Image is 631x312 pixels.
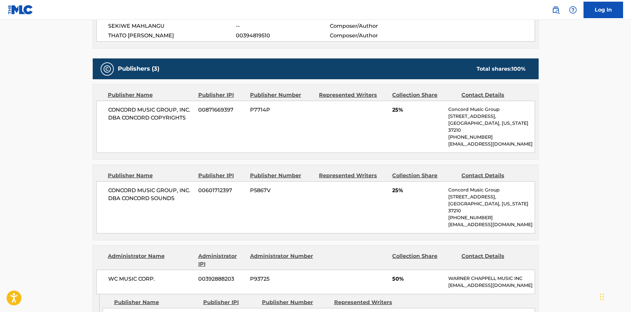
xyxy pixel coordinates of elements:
span: Composer/Author [330,32,415,40]
div: Administrator IPI [198,252,245,268]
iframe: Chat Widget [598,280,631,312]
div: Publisher Number [250,172,314,180]
span: -- [236,22,330,30]
div: Publisher Name [108,91,193,99]
div: Publisher Name [114,298,198,306]
span: P93725 [250,275,314,283]
div: Administrator Name [108,252,193,268]
img: MLC Logo [8,5,33,15]
div: Drag [600,287,604,307]
p: [GEOGRAPHIC_DATA], [US_STATE] 37210 [448,120,534,134]
span: 00392888203 [198,275,245,283]
span: 00601712397 [198,187,245,194]
span: SEKIWE MAHLANGU [108,22,236,30]
p: Concord Music Group [448,106,534,113]
span: WC MUSIC CORP. [108,275,194,283]
p: [EMAIL_ADDRESS][DOMAIN_NAME] [448,282,534,289]
a: Log In [584,2,623,18]
div: Administrator Number [250,252,314,268]
p: WARNER CHAPPELL MUSIC INC [448,275,534,282]
div: Collection Share [392,91,456,99]
div: Publisher Name [108,172,193,180]
p: [PHONE_NUMBER] [448,134,534,141]
div: Represented Writers [319,91,387,99]
span: 00394819510 [236,32,330,40]
span: 00871669397 [198,106,245,114]
div: Represented Writers [334,298,401,306]
div: Publisher Number [250,91,314,99]
span: P5867V [250,187,314,194]
div: Help [566,3,580,17]
span: 100 % [512,66,525,72]
h5: Publishers (3) [118,65,159,73]
div: Contact Details [461,252,525,268]
div: Total shares: [477,65,525,73]
p: [STREET_ADDRESS], [448,113,534,120]
span: 25% [392,187,443,194]
div: Publisher IPI [198,91,245,99]
img: help [569,6,577,14]
span: CONCORD MUSIC GROUP, INC. DBA CONCORD COPYRIGHTS [108,106,194,122]
span: 25% [392,106,443,114]
span: 50% [392,275,443,283]
div: Contact Details [461,172,525,180]
div: Publisher Number [262,298,329,306]
span: Composer/Author [330,22,415,30]
div: Publisher IPI [203,298,257,306]
p: [EMAIL_ADDRESS][DOMAIN_NAME] [448,141,534,148]
img: Publishers [103,65,111,73]
span: P7714P [250,106,314,114]
img: search [552,6,560,14]
div: Publisher IPI [198,172,245,180]
span: THATO [PERSON_NAME] [108,32,236,40]
div: Contact Details [461,91,525,99]
span: CONCORD MUSIC GROUP, INC. DBA CONCORD SOUNDS [108,187,194,202]
p: [GEOGRAPHIC_DATA], [US_STATE] 37210 [448,200,534,214]
div: Collection Share [392,252,456,268]
p: Concord Music Group [448,187,534,193]
p: [EMAIL_ADDRESS][DOMAIN_NAME] [448,221,534,228]
p: [STREET_ADDRESS], [448,193,534,200]
div: Collection Share [392,172,456,180]
div: Represented Writers [319,172,387,180]
p: [PHONE_NUMBER] [448,214,534,221]
a: Public Search [549,3,562,17]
